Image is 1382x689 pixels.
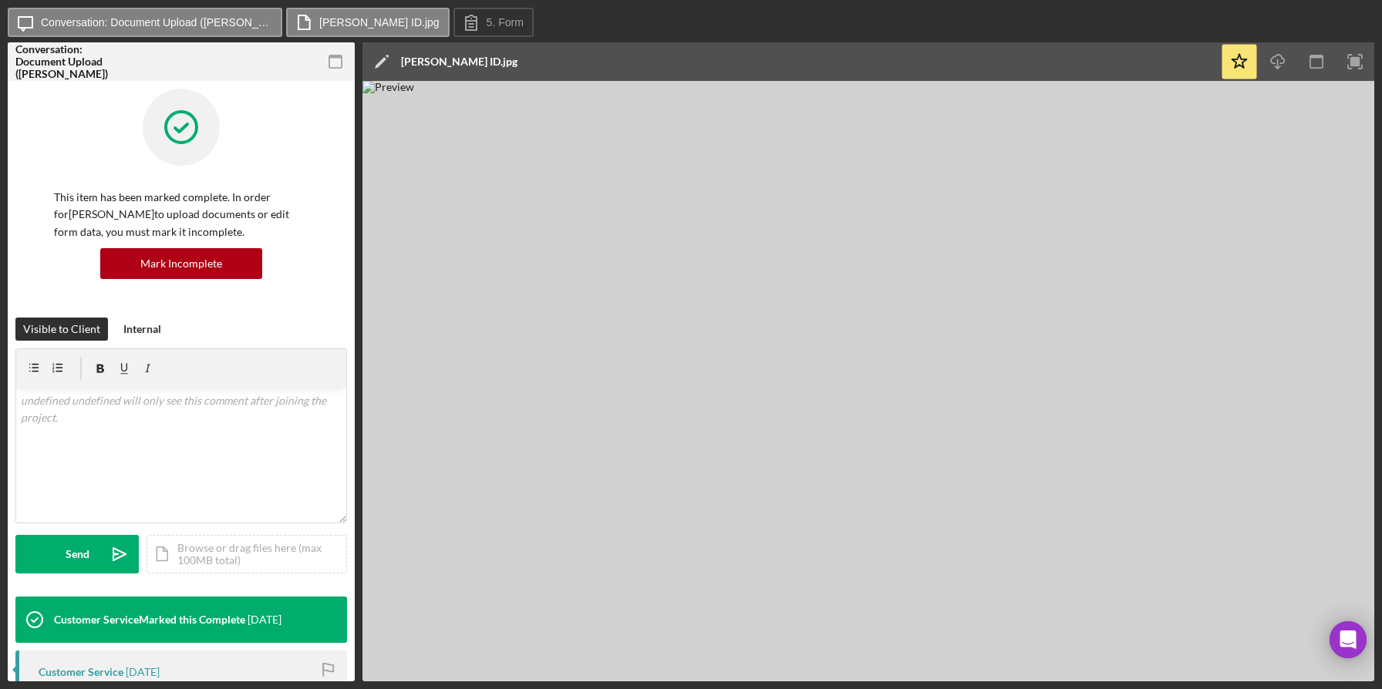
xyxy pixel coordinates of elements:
div: Conversation: Document Upload ([PERSON_NAME]) [15,43,123,80]
div: Customer Service Marked this Complete [54,613,245,626]
button: Visible to Client [15,318,108,341]
div: Mark Incomplete [140,248,222,279]
img: Preview [362,81,1374,681]
label: 5. Form [487,16,524,29]
button: Send [15,535,139,573]
p: This item has been marked complete. In order for [PERSON_NAME] to upload documents or edit form d... [54,189,308,240]
button: 5. Form [453,8,534,37]
label: Conversation: Document Upload ([PERSON_NAME]) [41,16,272,29]
button: Conversation: Document Upload ([PERSON_NAME]) [8,8,282,37]
time: 2025-08-19 17:35 [248,613,281,626]
div: Send [66,535,89,573]
div: [PERSON_NAME] ID.jpg [401,55,517,68]
button: [PERSON_NAME] ID.jpg [286,8,450,37]
div: Open Intercom Messenger [1330,621,1367,658]
button: Internal [116,318,169,341]
div: Customer Service [39,666,123,678]
div: Internal [123,318,161,341]
div: Visible to Client [23,318,100,341]
button: Mark Incomplete [100,248,262,279]
label: [PERSON_NAME] ID.jpg [319,16,440,29]
time: 2025-08-19 17:32 [126,666,160,678]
